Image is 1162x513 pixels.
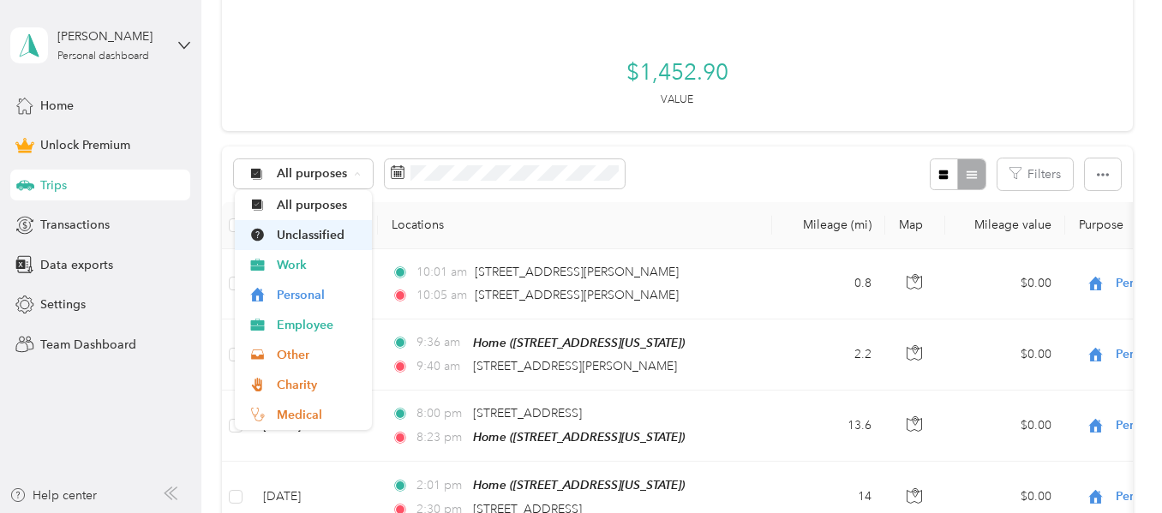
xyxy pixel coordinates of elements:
span: [STREET_ADDRESS][PERSON_NAME] [475,288,679,302]
span: 8:23 pm [416,428,465,447]
span: Other [277,346,360,364]
span: Charity [277,376,360,394]
span: 10:01 am [416,263,467,282]
td: $0.00 [945,319,1065,391]
span: [STREET_ADDRESS][PERSON_NAME] [473,359,677,373]
span: Team Dashboard [40,336,136,354]
div: Personal dashboard [57,51,149,62]
span: Home ([STREET_ADDRESS][US_STATE]) [473,478,685,492]
span: $1,452.90 [626,59,728,86]
span: 10:05 am [416,286,467,305]
p: Value [661,92,693,108]
span: Employee [277,316,360,334]
span: Settings [40,295,86,313]
span: Unlock Premium [40,136,130,154]
th: Map [885,202,945,249]
span: Unclassified [277,226,360,244]
span: Medical [277,406,360,424]
span: Personal [277,286,360,304]
span: 9:40 am [416,357,465,376]
span: 9:36 am [416,333,465,352]
th: Mileage value [945,202,1065,249]
span: Trips [40,176,67,194]
td: $0.00 [945,249,1065,319]
span: Transactions [40,216,110,234]
button: Filters [997,158,1073,190]
span: Work [277,256,360,274]
th: Locations [378,202,772,249]
td: 2.2 [772,319,885,391]
button: Help center [9,486,97,504]
span: [STREET_ADDRESS] [473,406,582,421]
span: All purposes [277,196,360,214]
iframe: Everlance-gr Chat Button Frame [1066,417,1162,513]
td: $0.00 [945,391,1065,462]
span: Home ([STREET_ADDRESS][US_STATE]) [473,430,685,444]
span: [STREET_ADDRESS][PERSON_NAME] [475,265,679,279]
span: Home ([STREET_ADDRESS][US_STATE]) [473,336,685,349]
td: 13.6 [772,391,885,462]
td: 0.8 [772,249,885,319]
th: Mileage (mi) [772,202,885,249]
span: 2:01 pm [416,476,465,495]
span: Data exports [40,256,113,274]
span: All purposes [277,168,348,180]
span: 8:00 pm [416,404,465,423]
span: Home [40,97,74,115]
div: [PERSON_NAME] [57,27,165,45]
